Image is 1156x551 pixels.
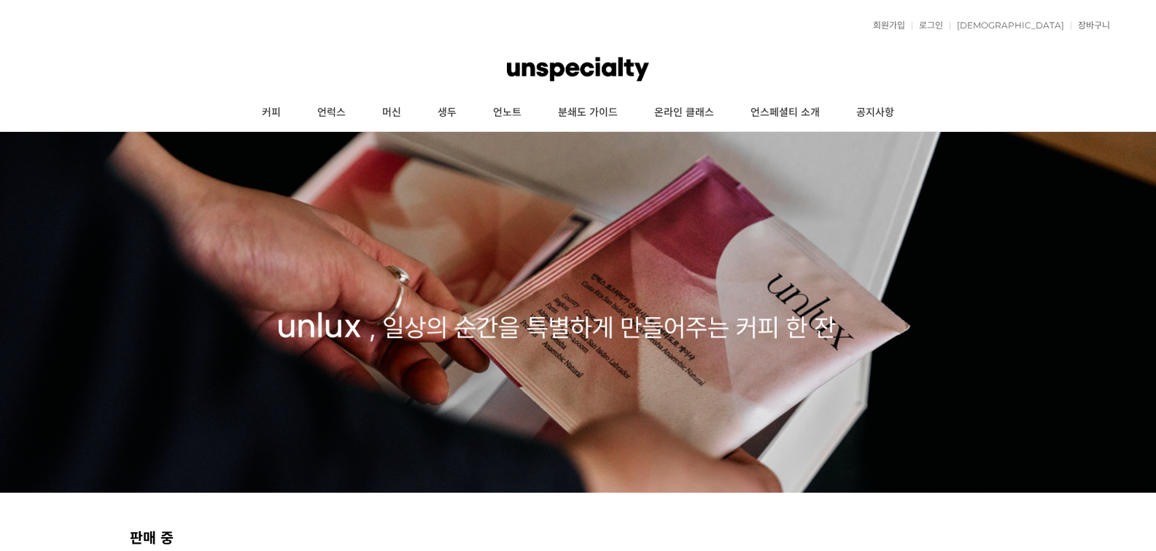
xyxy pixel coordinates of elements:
a: 분쇄도 가이드 [540,95,636,131]
a: 공지사항 [838,95,912,131]
a: 언노트 [475,95,540,131]
a: 회원가입 [866,21,905,30]
a: 온라인 클래스 [636,95,732,131]
a: 언스페셜티 소개 [732,95,838,131]
a: 로그인 [912,21,943,30]
a: [DEMOGRAPHIC_DATA] [950,21,1064,30]
a: 장바구니 [1071,21,1110,30]
a: 커피 [244,95,299,131]
a: 머신 [364,95,419,131]
a: 언럭스 [299,95,364,131]
h2: 판매 중 [130,526,1027,547]
img: 언스페셜티 몰 [507,47,648,91]
a: 생두 [419,95,475,131]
